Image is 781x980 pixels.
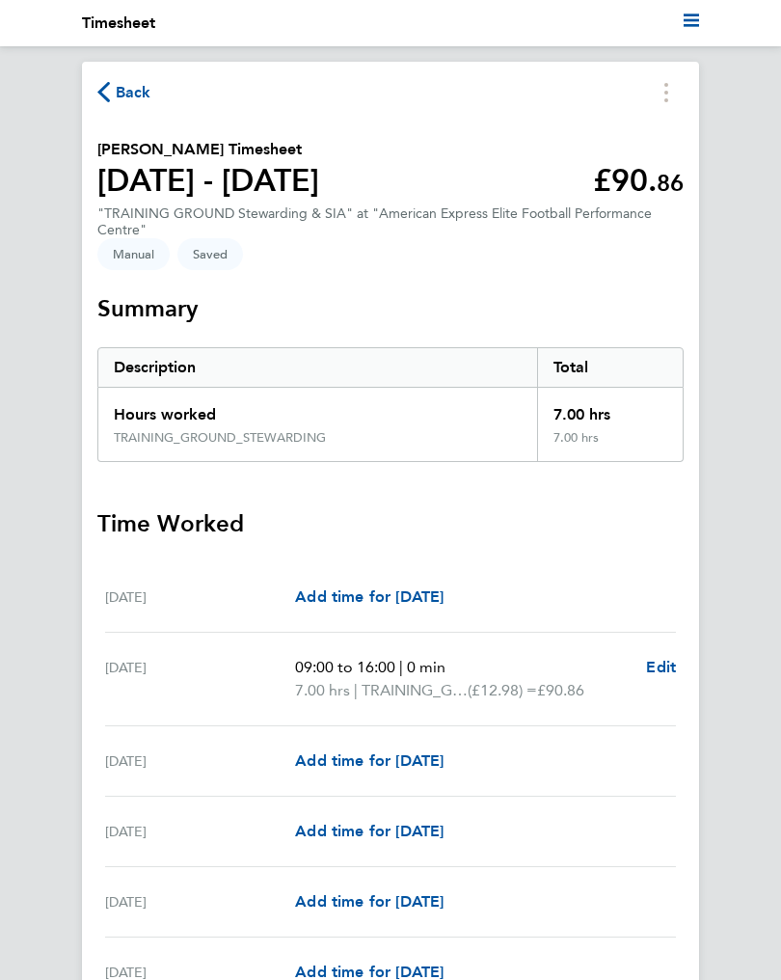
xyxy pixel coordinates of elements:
div: 7.00 hrs [537,388,684,430]
button: Back [97,80,151,104]
a: Add time for [DATE] [295,585,444,609]
span: Add time for [DATE] [295,892,444,911]
div: 7.00 hrs [537,430,684,461]
div: [DATE] [105,749,295,773]
span: | [399,658,403,676]
div: Total [537,348,684,387]
app-decimal: £90. [593,162,684,199]
div: [DATE] [105,656,295,702]
span: 7.00 hrs [295,681,350,699]
div: TRAINING_GROUND_STEWARDING [114,430,326,446]
span: £90.86 [537,681,584,699]
span: Add time for [DATE] [295,822,444,840]
span: (£12.98) = [468,681,537,699]
h3: Time Worked [97,508,684,539]
a: Add time for [DATE] [295,890,444,913]
span: Add time for [DATE] [295,751,444,770]
a: Add time for [DATE] [295,749,444,773]
div: [DATE] [105,890,295,913]
li: Timesheet [82,12,155,35]
button: Timesheets Menu [649,77,684,107]
span: Back [116,81,151,104]
h1: [DATE] - [DATE] [97,161,319,200]
span: Edit [646,658,676,676]
span: Add time for [DATE] [295,587,444,606]
div: [DATE] [105,585,295,609]
div: Summary [97,347,684,462]
span: This timesheet was manually created. [97,238,170,270]
h3: Summary [97,293,684,324]
span: TRAINING_GROUND_STEWARDING [362,679,468,702]
div: Hours worked [98,388,537,430]
a: Add time for [DATE] [295,820,444,843]
span: 09:00 to 16:00 [295,658,395,676]
div: [DATE] [105,820,295,843]
div: Description [98,348,537,387]
a: Edit [646,656,676,679]
div: "TRAINING GROUND Stewarding & SIA" at "American Express Elite Football Performance Centre" [97,205,684,238]
span: 86 [657,169,684,197]
h2: [PERSON_NAME] Timesheet [97,138,319,161]
span: This timesheet is Saved. [177,238,243,270]
span: | [354,681,358,699]
span: 0 min [407,658,445,676]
